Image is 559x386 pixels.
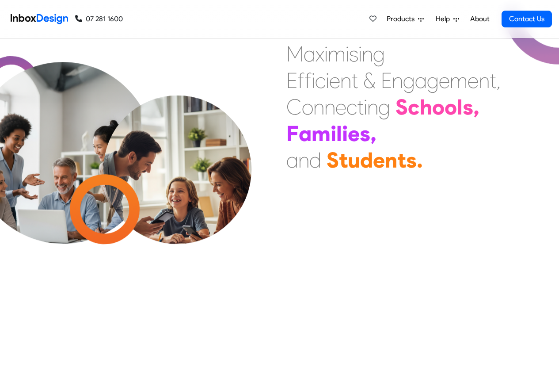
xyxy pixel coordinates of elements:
div: a [415,67,427,94]
div: i [331,120,336,147]
div: n [313,94,324,120]
div: , [370,120,376,147]
div: i [358,41,362,67]
a: Products [383,10,427,28]
div: S [395,94,408,120]
div: t [397,147,406,173]
div: g [373,41,385,67]
div: g [427,67,439,94]
div: o [302,94,313,120]
div: n [385,147,397,173]
div: a [304,41,316,67]
div: C [286,94,302,120]
div: & [363,67,376,94]
div: x [316,41,324,67]
div: e [335,94,346,120]
div: , [473,94,479,120]
div: E [381,67,392,94]
div: S [327,147,339,173]
div: t [351,67,358,94]
div: c [315,67,326,94]
div: a [286,147,298,173]
div: s [349,41,358,67]
div: d [360,147,373,173]
a: About [468,10,492,28]
div: f [297,67,304,94]
div: n [340,67,351,94]
div: Maximising Efficient & Engagement, Connecting Schools, Families, and Students. [286,41,501,173]
div: e [373,147,385,173]
div: l [336,120,342,147]
div: E [286,67,297,94]
div: u [348,147,360,173]
div: o [432,94,445,120]
div: c [346,94,357,120]
div: t [339,147,348,173]
span: Products [387,14,418,24]
a: 07 281 1600 [75,14,123,24]
div: i [346,41,349,67]
div: n [324,94,335,120]
div: m [312,120,331,147]
div: i [312,67,315,94]
img: parents_with_child.png [85,96,270,281]
div: e [329,67,340,94]
div: n [392,67,403,94]
a: Contact Us [502,11,552,27]
div: i [342,120,348,147]
div: d [309,147,321,173]
div: n [362,41,373,67]
div: g [403,67,415,94]
div: l [457,94,463,120]
div: n [298,147,309,173]
div: o [445,94,457,120]
div: t [357,94,364,120]
div: s [360,120,370,147]
div: a [299,120,312,147]
div: e [439,67,450,94]
div: n [479,67,490,94]
div: e [468,67,479,94]
div: f [304,67,312,94]
div: s [463,94,473,120]
div: c [408,94,420,120]
div: i [324,41,328,67]
div: s [406,147,417,173]
div: i [364,94,367,120]
div: F [286,120,299,147]
span: Help [436,14,453,24]
div: h [420,94,432,120]
div: , [496,67,501,94]
div: n [367,94,378,120]
div: m [328,41,346,67]
div: e [348,120,360,147]
div: M [286,41,304,67]
a: Help [432,10,463,28]
div: g [378,94,390,120]
div: t [490,67,496,94]
div: m [450,67,468,94]
div: i [326,67,329,94]
div: . [417,147,423,173]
